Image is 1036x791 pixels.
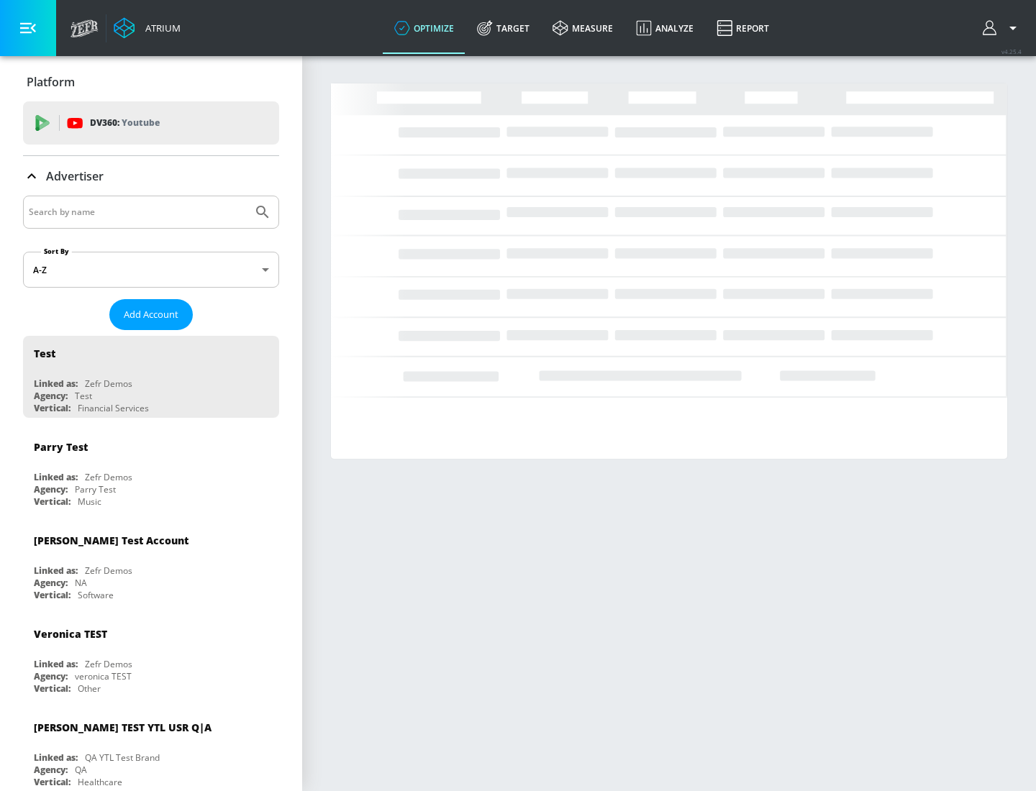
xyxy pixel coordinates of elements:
[23,616,279,698] div: Veronica TESTLinked as:Zefr DemosAgency:veronica TESTVertical:Other
[383,2,465,54] a: optimize
[78,589,114,601] div: Software
[85,564,132,577] div: Zefr Demos
[23,523,279,605] div: [PERSON_NAME] Test AccountLinked as:Zefr DemosAgency:NAVertical:Software
[34,589,71,601] div: Vertical:
[34,658,78,670] div: Linked as:
[23,429,279,511] div: Parry TestLinked as:Zefr DemosAgency:Parry TestVertical:Music
[23,101,279,145] div: DV360: Youtube
[465,2,541,54] a: Target
[34,751,78,764] div: Linked as:
[75,577,87,589] div: NA
[34,495,71,508] div: Vertical:
[34,378,78,390] div: Linked as:
[34,471,78,483] div: Linked as:
[78,776,122,788] div: Healthcare
[122,115,160,130] p: Youtube
[34,402,71,414] div: Vertical:
[34,670,68,682] div: Agency:
[34,776,71,788] div: Vertical:
[1001,47,1022,55] span: v 4.25.4
[34,483,68,495] div: Agency:
[23,62,279,102] div: Platform
[34,390,68,402] div: Agency:
[140,22,181,35] div: Atrium
[27,74,75,90] p: Platform
[85,751,160,764] div: QA YTL Test Brand
[78,402,149,414] div: Financial Services
[23,156,279,196] div: Advertiser
[34,721,212,734] div: [PERSON_NAME] TEST YTL USR Q|A
[85,378,132,390] div: Zefr Demos
[34,764,68,776] div: Agency:
[46,168,104,184] p: Advertiser
[124,306,178,323] span: Add Account
[41,247,72,256] label: Sort By
[624,2,705,54] a: Analyze
[78,495,101,508] div: Music
[541,2,624,54] a: measure
[34,682,71,695] div: Vertical:
[90,115,160,131] p: DV360:
[34,534,188,547] div: [PERSON_NAME] Test Account
[705,2,781,54] a: Report
[23,336,279,418] div: TestLinked as:Zefr DemosAgency:TestVertical:Financial Services
[109,299,193,330] button: Add Account
[114,17,181,39] a: Atrium
[75,483,116,495] div: Parry Test
[29,203,247,221] input: Search by name
[85,471,132,483] div: Zefr Demos
[85,658,132,670] div: Zefr Demos
[75,390,92,402] div: Test
[34,564,78,577] div: Linked as:
[78,682,101,695] div: Other
[75,670,132,682] div: veronica TEST
[34,347,55,360] div: Test
[34,627,107,641] div: Veronica TEST
[23,252,279,288] div: A-Z
[34,577,68,589] div: Agency:
[75,764,87,776] div: QA
[34,440,88,454] div: Parry Test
